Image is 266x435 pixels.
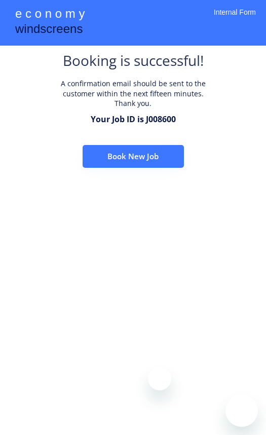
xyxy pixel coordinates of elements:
[63,51,204,74] div: Booking is successful!
[15,20,83,40] div: windscreens
[214,8,256,30] div: Internal Form
[15,5,85,24] div: e c o n o m y
[83,145,184,168] button: Book New Job
[57,79,209,108] div: A confirmation email should be sent to the customer within the next fifteen minutes. Thank you.
[148,367,171,390] iframe: Close message
[225,394,258,427] iframe: Button to launch messaging window
[91,114,176,125] div: Your Job ID is J008600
